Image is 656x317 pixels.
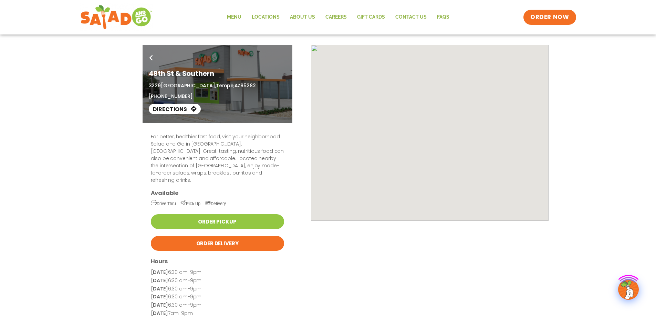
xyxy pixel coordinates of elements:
[151,189,284,197] h3: Available
[247,9,285,25] a: Locations
[151,285,168,292] strong: [DATE]
[390,9,432,25] a: Contact Us
[352,9,390,25] a: GIFT CARDS
[149,68,286,79] h1: 48th St & Southern
[161,82,216,89] span: [GEOGRAPHIC_DATA],
[235,82,241,89] span: AZ
[151,293,168,300] strong: [DATE]
[285,9,320,25] a: About Us
[151,236,284,251] a: Order Delivery
[320,9,352,25] a: Careers
[80,3,153,31] img: new-SAG-logo-768×292
[222,9,455,25] nav: Menu
[151,214,284,229] a: Order Pickup
[151,285,284,293] p: 6:30 am-9pm
[530,13,569,21] span: ORDER NOW
[523,10,576,25] a: ORDER NOW
[151,201,176,206] span: Drive-Thru
[151,268,284,277] p: 6:30 am-9pm
[151,277,168,284] strong: [DATE]
[205,201,226,206] span: Delivery
[151,133,284,184] p: For better, healthier fast food, visit your neighborhood Salad and Go in [GEOGRAPHIC_DATA], [GEOG...
[151,269,168,276] strong: [DATE]
[222,9,247,25] a: Menu
[151,277,284,285] p: 6:30 am-9pm
[151,310,168,317] strong: [DATE]
[149,93,193,100] a: [PHONE_NUMBER]
[151,301,168,308] strong: [DATE]
[216,82,234,89] span: Tempe,
[151,301,284,309] p: 6:30 am-9pm
[180,201,200,206] span: Pick-Up
[240,82,256,89] span: 85282
[151,293,284,301] p: 6:30 am-9pm
[149,104,201,114] a: Directions
[151,258,284,265] h3: Hours
[432,9,455,25] a: FAQs
[149,82,161,89] span: 3229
